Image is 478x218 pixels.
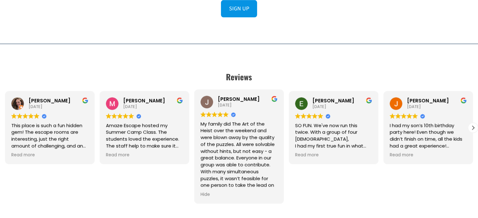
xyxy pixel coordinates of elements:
[106,113,111,119] img: Google
[123,97,183,104] div: [PERSON_NAME]
[218,96,277,102] div: [PERSON_NAME]
[106,97,118,110] img: Ms. Meppelink profile picture
[407,113,412,119] img: Google
[201,96,213,108] img: Joseph Babcock profile picture
[123,113,128,119] img: Google
[29,104,88,109] div: [DATE]
[312,97,372,104] div: [PERSON_NAME]
[201,120,277,189] div: My family did The Art of the Heist over the weekend and were blown away by the quality of the puz...
[301,113,306,119] img: Google
[11,113,17,119] img: Google
[106,152,129,158] span: Read more
[201,192,210,198] span: Hide
[395,113,401,119] img: Google
[218,102,277,108] div: [DATE]
[407,104,467,109] div: [DATE]
[312,104,372,109] div: [DATE]
[112,113,117,119] img: Google
[11,122,88,149] div: This place is such a fun hidden gem! The escape rooms are interesting, just the right amount of c...
[129,113,134,119] img: Google
[401,113,406,119] img: Google
[390,97,402,110] img: Jim Stevison profile picture
[295,97,308,110] img: Elizabeth Lehtonen profile picture
[206,112,212,117] img: Google
[390,113,395,119] img: Google
[412,113,418,119] img: Google
[123,104,183,109] div: [DATE]
[312,113,317,119] img: Google
[201,112,206,117] img: Google
[11,97,24,110] img: Anna Kaufman profile picture
[106,122,183,149] div: Amaze Escape hosted my Summer Camp Class. The students loved the experience. The staff help to ma...
[306,113,312,119] img: Google
[11,152,35,158] span: Read more
[295,113,300,119] img: Google
[318,113,323,119] img: Google
[28,113,34,119] img: Google
[23,113,28,119] img: Google
[407,97,467,104] div: [PERSON_NAME]
[34,113,39,119] img: Google
[295,122,372,149] div: SO FUN. We've now run this twice. With a group of four [DEMOGRAPHIC_DATA], I had my first true fu...
[295,152,319,158] span: Read more
[217,112,223,117] img: Google
[117,113,123,119] img: Google
[390,152,413,158] span: Read more
[29,97,88,104] div: [PERSON_NAME]
[212,112,217,117] img: Google
[223,112,228,117] img: Google
[17,113,22,119] img: Google
[390,122,467,149] div: I had my son’s 10th birthday party here! Even though we didn’t finish on time, all the kids had a...
[468,123,478,132] div: Next review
